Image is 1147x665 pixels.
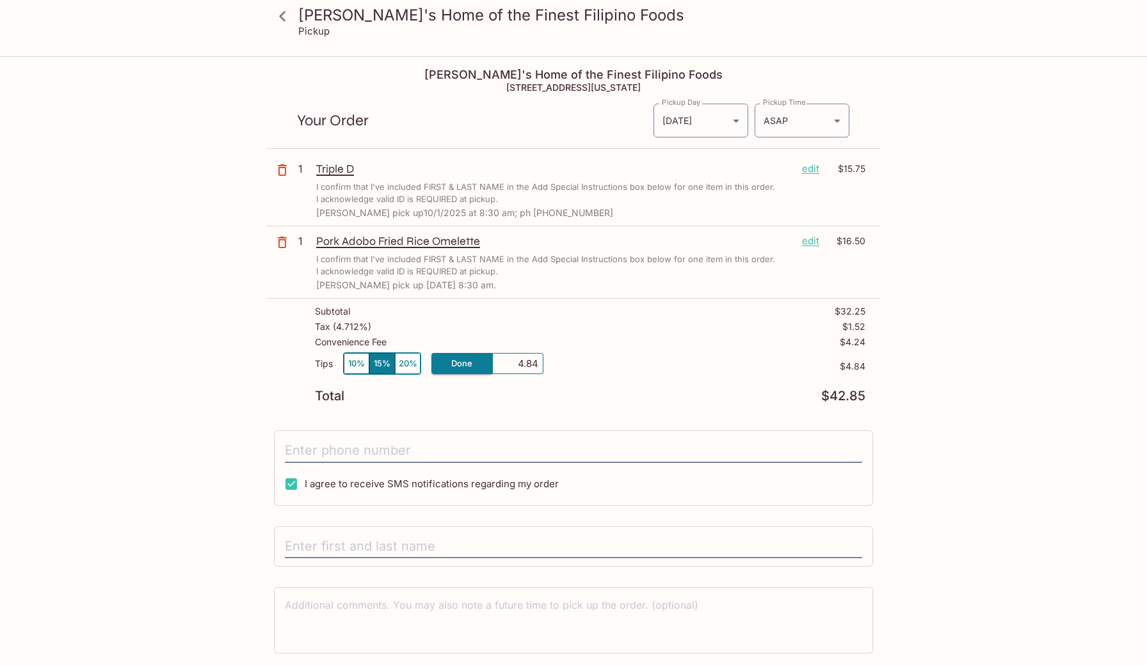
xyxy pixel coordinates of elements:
p: 1 [298,234,311,248]
p: [PERSON_NAME] pick up [DATE] 8:30 am. [316,280,865,290]
p: Tax ( 4.712% ) [315,322,371,332]
p: $4.24 [840,337,865,347]
p: Tips [315,359,333,369]
p: I acknowledge valid ID is REQUIRED at pickup. [316,193,498,205]
h3: [PERSON_NAME]'s Home of the Finest Filipino Foods [298,5,870,25]
h4: [PERSON_NAME]'s Home of the Finest Filipino Foods [266,68,881,82]
button: 10% [344,353,369,374]
p: $15.75 [827,162,865,176]
p: Pickup [298,25,330,37]
button: 20% [395,353,421,374]
input: Enter phone number [285,439,862,463]
span: I agree to receive SMS notifications regarding my order [305,478,559,490]
input: Enter first and last name [285,535,862,559]
p: $1.52 [842,322,865,332]
p: I confirm that I've included FIRST & LAST NAME in the Add Special Instructions box below for one ... [316,253,775,265]
p: I acknowledge valid ID is REQUIRED at pickup. [316,265,498,278]
p: edit [802,162,819,176]
h5: [STREET_ADDRESS][US_STATE] [266,82,881,93]
label: Pickup Day [662,97,700,107]
p: $16.50 [827,234,865,248]
p: $4.84 [543,361,865,372]
p: 1 [298,162,311,176]
div: [DATE] [654,104,748,137]
p: $32.25 [835,306,865,317]
button: Done [431,353,492,374]
p: Your Order [297,114,653,127]
p: Convenience Fee [315,337,387,347]
p: Total [315,390,344,402]
p: Triple D [316,162,792,176]
p: Pork Adobo Fried Rice Omelette [316,234,792,248]
p: I confirm that I've included FIRST & LAST NAME in the Add Special Instructions box below for one ... [316,181,775,193]
p: $42.85 [821,390,865,402]
p: [PERSON_NAME] pick up10/1/2025 at 8:30 am; ph [PHONE_NUMBER] [316,208,865,218]
div: ASAP [755,104,849,137]
p: edit [802,234,819,248]
label: Pickup Time [763,97,806,107]
button: 15% [369,353,395,374]
p: Subtotal [315,306,350,317]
